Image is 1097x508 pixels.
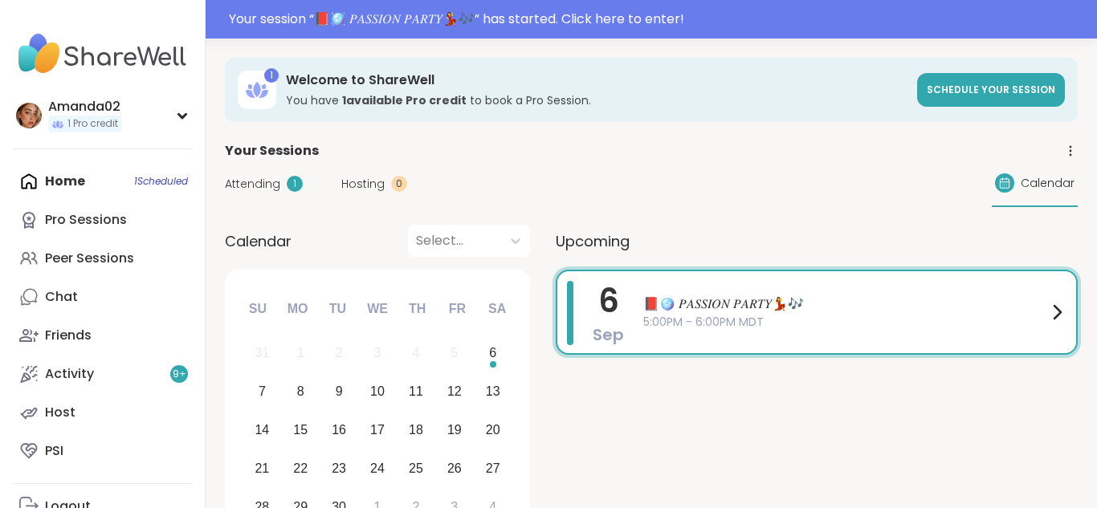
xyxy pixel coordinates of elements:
div: We [360,291,395,327]
div: Peer Sessions [45,250,134,267]
div: 2 [336,342,343,364]
div: Choose Tuesday, September 23rd, 2025 [322,451,357,486]
div: Choose Saturday, September 13th, 2025 [475,375,510,409]
span: Calendar [225,230,292,252]
div: 13 [486,380,500,402]
div: 25 [409,457,423,479]
div: Th [400,291,435,327]
span: Attending [225,176,280,193]
span: Upcoming [556,230,630,252]
div: 26 [447,457,462,479]
div: Choose Tuesday, September 16th, 2025 [322,413,357,448]
a: Activity9+ [13,355,192,393]
div: 11 [409,380,423,402]
div: Choose Sunday, September 14th, 2025 [245,413,279,448]
div: 5 [451,342,458,364]
div: Choose Friday, September 19th, 2025 [437,413,471,448]
div: 24 [370,457,385,479]
div: 27 [486,457,500,479]
div: Choose Friday, September 12th, 2025 [437,375,471,409]
span: Sep [593,323,624,346]
div: Friends [45,327,92,344]
div: Not available Tuesday, September 2nd, 2025 [322,336,357,371]
span: Your Sessions [225,141,319,161]
a: Peer Sessions [13,239,192,278]
div: 1 [264,68,279,83]
div: 9 [336,380,343,402]
div: 21 [255,457,269,479]
h3: You have to book a Pro Session. [286,92,907,108]
div: Choose Monday, September 8th, 2025 [283,375,318,409]
div: Choose Saturday, September 20th, 2025 [475,413,510,448]
div: 4 [412,342,419,364]
span: Schedule your session [927,83,1055,96]
div: Your session “ 📕🪩 𝑃𝐴𝑆𝑆𝐼𝑂𝑁 𝑃𝐴𝑅𝑇𝑌💃🎶 ” has started. Click here to enter! [229,10,1087,29]
div: 31 [255,342,269,364]
div: Choose Friday, September 26th, 2025 [437,451,471,486]
div: 19 [447,419,462,441]
div: 7 [259,380,266,402]
div: Not available Sunday, August 31st, 2025 [245,336,279,371]
b: 1 available Pro credit [342,92,467,108]
div: 0 [391,176,407,192]
div: Pro Sessions [45,211,127,229]
div: Choose Tuesday, September 9th, 2025 [322,375,357,409]
div: Fr [439,291,475,327]
div: 1 [287,176,303,192]
div: Activity [45,365,94,383]
div: Tu [320,291,355,327]
img: ShareWell Nav Logo [13,26,192,82]
a: Chat [13,278,192,316]
div: Not available Thursday, September 4th, 2025 [399,336,434,371]
div: 14 [255,419,269,441]
a: Host [13,393,192,432]
span: 6 [598,278,619,323]
h3: Welcome to ShareWell [286,71,907,89]
div: Mo [279,291,315,327]
div: 10 [370,380,385,402]
div: 3 [374,342,381,364]
div: Choose Wednesday, September 10th, 2025 [361,375,395,409]
div: Choose Monday, September 22nd, 2025 [283,451,318,486]
div: Choose Sunday, September 21st, 2025 [245,451,279,486]
div: Choose Thursday, September 25th, 2025 [399,451,434,486]
div: Choose Monday, September 15th, 2025 [283,413,318,448]
span: Calendar [1021,175,1075,192]
img: Amanda02 [16,103,42,128]
div: 12 [447,380,462,402]
div: Choose Saturday, September 27th, 2025 [475,451,510,486]
span: 9 + [173,368,186,381]
div: 22 [293,457,308,479]
div: Not available Wednesday, September 3rd, 2025 [361,336,395,371]
a: PSI [13,432,192,470]
div: 18 [409,419,423,441]
div: 8 [297,380,304,402]
div: 23 [332,457,346,479]
div: Not available Monday, September 1st, 2025 [283,336,318,371]
div: Choose Thursday, September 11th, 2025 [399,375,434,409]
div: Host [45,404,75,421]
div: Su [240,291,275,327]
div: Choose Thursday, September 18th, 2025 [399,413,434,448]
span: Hosting [341,176,385,193]
a: Pro Sessions [13,201,192,239]
a: Friends [13,316,192,355]
div: Not available Friday, September 5th, 2025 [437,336,471,371]
div: Amanda02 [48,98,121,116]
div: 20 [486,419,500,441]
div: 16 [332,419,346,441]
div: Choose Wednesday, September 17th, 2025 [361,413,395,448]
div: 6 [489,342,496,364]
span: 5:00PM - 6:00PM MDT [643,314,1047,331]
div: 17 [370,419,385,441]
div: Choose Sunday, September 7th, 2025 [245,375,279,409]
div: Choose Wednesday, September 24th, 2025 [361,451,395,486]
div: PSI [45,442,63,460]
span: 📕🪩 𝑃𝐴𝑆𝑆𝐼𝑂𝑁 𝑃𝐴𝑅𝑇𝑌💃🎶 [643,295,1047,314]
div: Choose Saturday, September 6th, 2025 [475,336,510,371]
div: 15 [293,419,308,441]
div: Sa [479,291,515,327]
div: 1 [297,342,304,364]
div: Chat [45,288,78,306]
span: 1 Pro credit [67,117,118,131]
